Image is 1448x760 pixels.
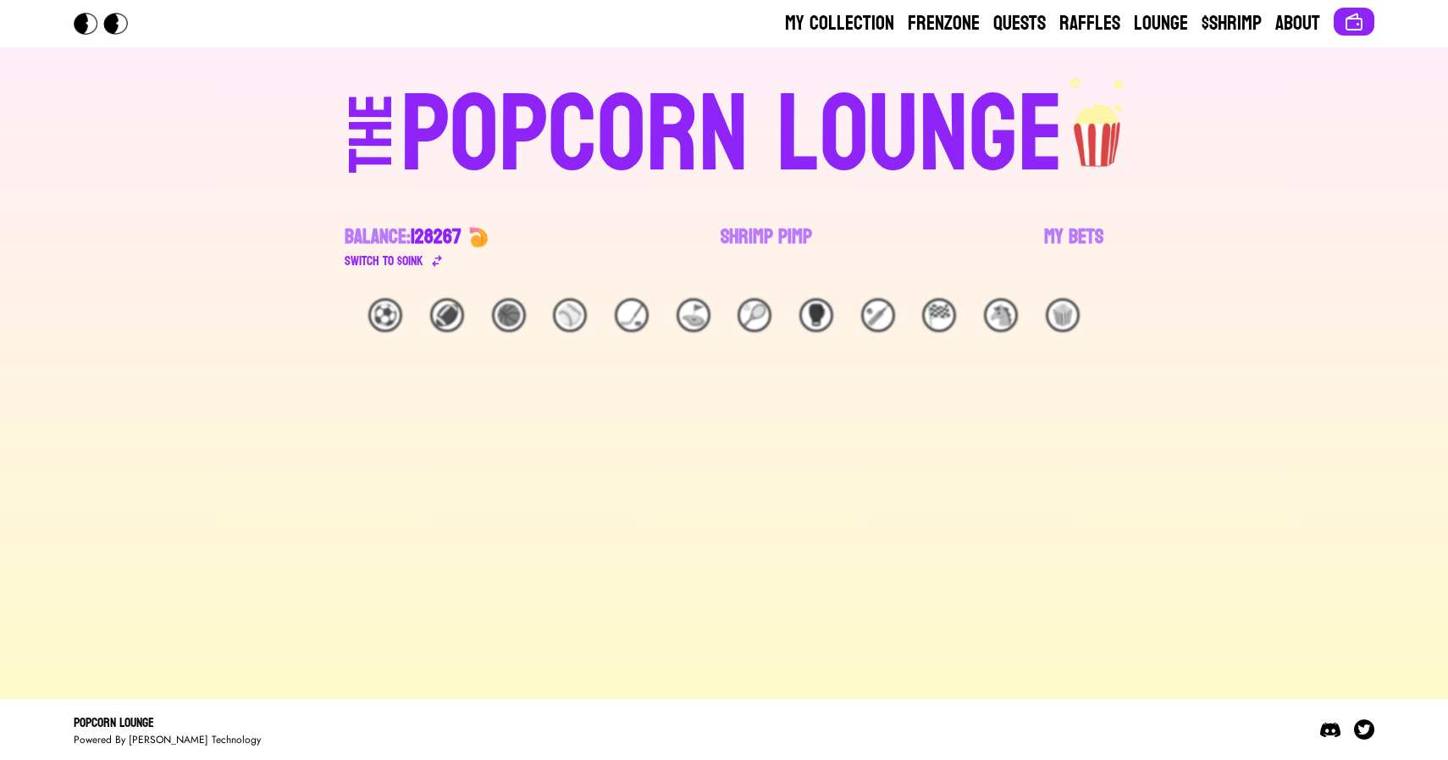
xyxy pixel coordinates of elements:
[1354,719,1374,740] img: Twitter
[74,733,261,746] div: Powered By [PERSON_NAME] Technology
[468,227,489,247] img: 🍤
[799,298,833,332] div: 🥊
[345,224,461,251] div: Balance:
[411,219,461,255] span: 128267
[1320,719,1340,740] img: Discord
[993,10,1046,37] a: Quests
[1064,75,1133,169] img: popcorn
[345,251,423,271] div: Switch to $ OINK
[368,298,402,332] div: ⚽️
[1202,10,1262,37] a: $Shrimp
[341,94,402,207] div: THE
[984,298,1018,332] div: 🐴
[401,81,1064,190] div: POPCORN LOUNGE
[430,298,464,332] div: 🏈
[861,298,895,332] div: 🏏
[1044,224,1103,271] a: My Bets
[202,75,1246,190] a: THEPOPCORN LOUNGEpopcorn
[553,298,587,332] div: ⚾️
[74,13,141,35] img: Popcorn
[721,224,812,271] a: Shrimp Pimp
[1046,298,1080,332] div: 🍿
[922,298,956,332] div: 🏁
[74,713,261,733] div: Popcorn Lounge
[1275,10,1320,37] a: About
[785,10,894,37] a: My Collection
[908,10,980,37] a: Frenzone
[677,298,710,332] div: ⛳️
[1344,12,1364,32] img: Connect wallet
[1134,10,1188,37] a: Lounge
[492,298,526,332] div: 🏀
[738,298,771,332] div: 🎾
[615,298,649,332] div: 🏒
[1059,10,1120,37] a: Raffles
